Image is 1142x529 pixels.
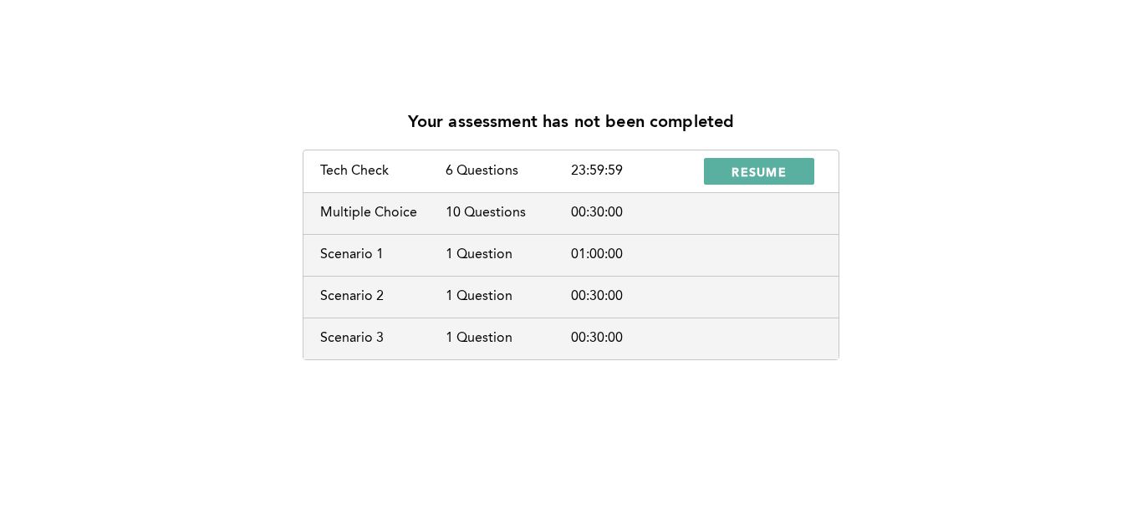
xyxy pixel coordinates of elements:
[408,114,735,133] p: Your assessment has not been completed
[732,164,787,180] span: RESUME
[571,206,696,221] div: 00:30:00
[446,164,571,179] div: 6 Questions
[320,164,446,179] div: Tech Check
[320,206,446,221] div: Multiple Choice
[446,331,571,346] div: 1 Question
[704,158,814,185] button: RESUME
[446,289,571,304] div: 1 Question
[320,289,446,304] div: Scenario 2
[446,206,571,221] div: 10 Questions
[571,289,696,304] div: 00:30:00
[571,164,696,179] div: 23:59:59
[571,247,696,262] div: 01:00:00
[571,331,696,346] div: 00:30:00
[320,331,446,346] div: Scenario 3
[320,247,446,262] div: Scenario 1
[446,247,571,262] div: 1 Question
